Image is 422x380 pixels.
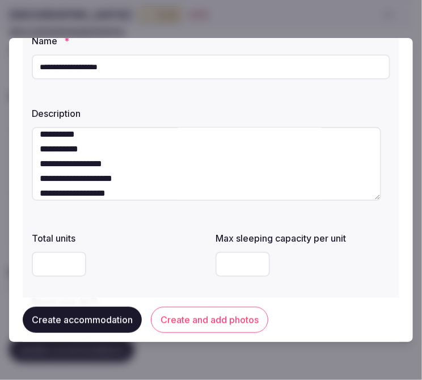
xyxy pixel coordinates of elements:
button: Create and add photos [151,307,268,333]
label: Name [32,36,390,45]
label: Description [32,109,390,118]
button: Create accommodation [23,307,142,333]
label: Max sleeping capacity per unit [216,234,390,243]
label: Total units [32,234,206,243]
